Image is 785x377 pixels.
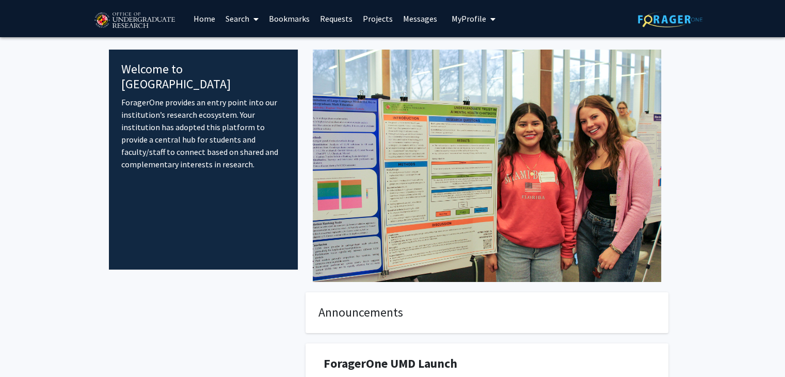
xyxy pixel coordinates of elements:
[188,1,220,37] a: Home
[638,11,702,27] img: ForagerOne Logo
[121,96,286,170] p: ForagerOne provides an entry point into our institution’s research ecosystem. Your institution ha...
[318,305,655,320] h4: Announcements
[452,13,486,24] span: My Profile
[398,1,442,37] a: Messages
[220,1,264,37] a: Search
[324,356,650,371] h1: ForagerOne UMD Launch
[264,1,315,37] a: Bookmarks
[313,50,661,282] img: Cover Image
[8,331,44,369] iframe: Chat
[315,1,358,37] a: Requests
[121,62,286,92] h4: Welcome to [GEOGRAPHIC_DATA]
[91,8,178,34] img: University of Maryland Logo
[358,1,398,37] a: Projects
